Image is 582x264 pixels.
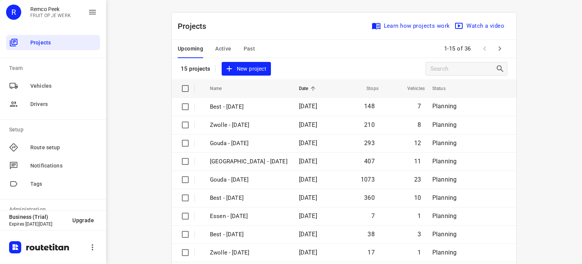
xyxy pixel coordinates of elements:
[9,64,100,72] p: Team
[414,158,421,165] span: 11
[397,84,425,93] span: Vehicles
[210,139,288,148] p: Gouda - [DATE]
[210,212,288,221] p: Essen - [DATE]
[364,103,375,110] span: 148
[432,158,457,165] span: Planning
[441,41,474,57] span: 1-15 of 36
[299,84,318,93] span: Date
[364,121,375,128] span: 210
[414,176,421,183] span: 23
[357,84,379,93] span: Stops
[9,206,100,213] p: Administration
[6,78,100,93] div: Vehicles
[364,139,375,147] span: 293
[244,44,255,54] span: Past
[215,44,231,54] span: Active
[418,212,421,220] span: 1
[299,103,317,110] span: [DATE]
[361,176,375,183] span: 1073
[432,139,457,147] span: Planning
[66,213,100,227] button: Upgrade
[222,62,271,76] button: New project
[210,175,288,184] p: Gouda - [DATE]
[6,96,100,112] div: Drivers
[9,221,66,227] p: Expires [DATE][DATE]
[210,103,288,111] p: Best - [DATE]
[496,64,507,73] div: Search
[418,231,421,238] span: 3
[432,121,457,128] span: Planning
[432,249,457,256] span: Planning
[6,158,100,173] div: Notifications
[299,212,317,220] span: [DATE]
[210,248,288,257] p: Zwolle - [DATE]
[364,158,375,165] span: 407
[9,126,100,134] p: Setup
[371,212,375,220] span: 7
[9,214,66,220] p: Business (Trial)
[368,249,374,256] span: 17
[6,140,100,155] div: Route setup
[368,231,374,238] span: 38
[432,231,457,238] span: Planning
[181,65,211,72] p: 15 projects
[210,121,288,130] p: Zwolle - [DATE]
[30,82,97,90] span: Vehicles
[72,217,94,223] span: Upgrade
[30,144,97,152] span: Route setup
[414,139,421,147] span: 12
[210,157,288,166] p: [GEOGRAPHIC_DATA] - [DATE]
[30,13,71,18] p: FRUIT OP JE WERK
[30,162,97,170] span: Notifications
[299,249,317,256] span: [DATE]
[30,6,71,12] p: Remco Peek
[432,212,457,220] span: Planning
[6,35,100,50] div: Projects
[210,84,232,93] span: Name
[477,41,492,56] span: Previous Page
[210,194,288,202] p: Best - [DATE]
[418,103,421,110] span: 7
[299,176,317,183] span: [DATE]
[30,180,97,188] span: Tags
[299,158,317,165] span: [DATE]
[430,63,496,75] input: Search projects
[178,21,213,32] p: Projects
[432,103,457,110] span: Planning
[432,176,457,183] span: Planning
[299,194,317,201] span: [DATE]
[364,194,375,201] span: 360
[30,39,97,47] span: Projects
[492,41,507,56] span: Next Page
[6,5,21,20] div: R
[418,249,421,256] span: 1
[178,44,203,54] span: Upcoming
[432,84,455,93] span: Status
[432,194,457,201] span: Planning
[226,64,266,74] span: New project
[299,121,317,128] span: [DATE]
[6,176,100,191] div: Tags
[210,230,288,239] p: Best - [DATE]
[30,100,97,108] span: Drivers
[299,231,317,238] span: [DATE]
[299,139,317,147] span: [DATE]
[418,121,421,128] span: 8
[414,194,421,201] span: 10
